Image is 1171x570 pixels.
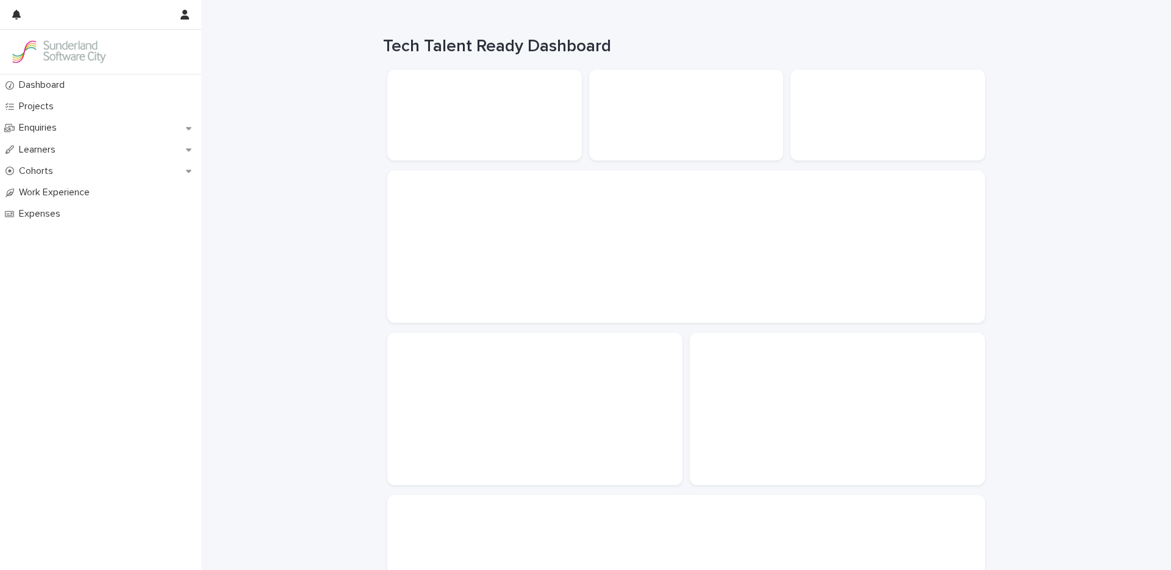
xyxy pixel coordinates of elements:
[14,208,70,220] p: Expenses
[14,79,74,91] p: Dashboard
[14,165,63,177] p: Cohorts
[14,187,99,198] p: Work Experience
[14,101,63,112] p: Projects
[14,144,65,156] p: Learners
[10,40,107,64] img: GVzBcg19RCOYju8xzymn
[14,122,66,134] p: Enquiries
[383,37,981,57] h1: Tech Talent Ready Dashboard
